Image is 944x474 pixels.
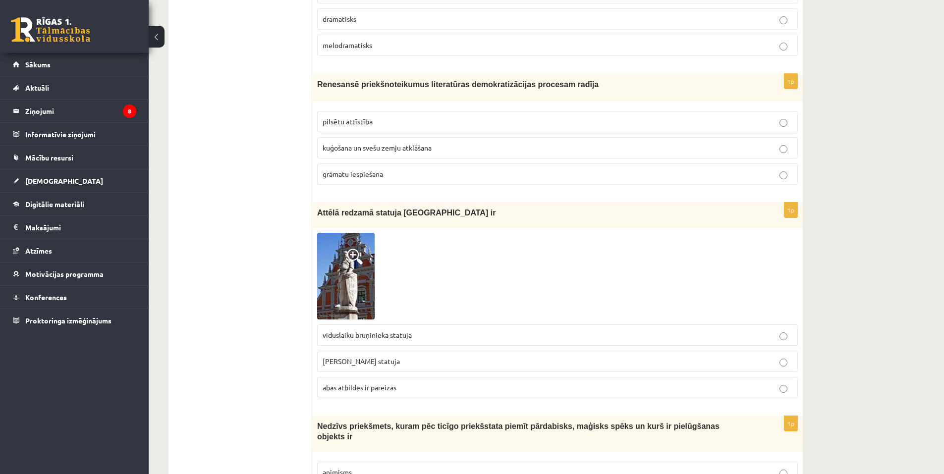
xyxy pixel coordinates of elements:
a: Sākums [13,53,136,76]
span: Motivācijas programma [25,269,104,278]
img: 1.jpg [317,233,375,319]
span: Nedzīvs priekšmets, kuram pēc ticīgo priekšstata piemīt pārdabisks, maģisks spēks un kurš ir piel... [317,422,720,441]
span: viduslaiku bruņinieka statuja [323,330,412,339]
input: kuģošana un svešu zemju atklāšana [779,145,787,153]
a: Maksājumi [13,216,136,239]
a: Informatīvie ziņojumi [13,123,136,146]
a: Motivācijas programma [13,263,136,285]
a: Rīgas 1. Tālmācības vidusskola [11,17,90,42]
legend: Ziņojumi [25,100,136,122]
a: Mācību resursi [13,146,136,169]
a: [DEMOGRAPHIC_DATA] [13,169,136,192]
span: [DEMOGRAPHIC_DATA] [25,176,103,185]
span: Konferences [25,293,67,302]
span: Attēlā redzamā statuja [GEOGRAPHIC_DATA] ir [317,209,496,217]
span: Proktoringa izmēģinājums [25,316,111,325]
a: Aktuāli [13,76,136,99]
input: dramatisks [779,16,787,24]
input: viduslaiku bruņinieka statuja [779,332,787,340]
span: Atzīmes [25,246,52,255]
a: Proktoringa izmēģinājums [13,309,136,332]
a: Atzīmes [13,239,136,262]
span: Sākums [25,60,51,69]
input: [PERSON_NAME] statuja [779,359,787,367]
span: Digitālie materiāli [25,200,84,209]
span: pilsētu attīstība [323,117,373,126]
i: 8 [123,105,136,118]
a: Digitālie materiāli [13,193,136,215]
input: melodramatisks [779,43,787,51]
p: 1p [784,73,798,89]
legend: Maksājumi [25,216,136,239]
span: dramatisks [323,14,356,23]
span: abas atbildes ir pareizas [323,383,396,392]
input: pilsētu attīstība [779,119,787,127]
a: Konferences [13,286,136,309]
span: kuģošana un svešu zemju atklāšana [323,143,432,152]
input: grāmatu iespiešana [779,171,787,179]
span: Aktuāli [25,83,49,92]
a: Ziņojumi8 [13,100,136,122]
span: [PERSON_NAME] statuja [323,357,400,366]
span: grāmatu iespiešana [323,169,383,178]
input: abas atbildes ir pareizas [779,385,787,393]
p: 1p [784,202,798,218]
span: Renesansē priekšnoteikumus literatūras demokratizācijas procesam radīja [317,80,599,89]
span: melodramatisks [323,41,372,50]
span: Mācību resursi [25,153,73,162]
legend: Informatīvie ziņojumi [25,123,136,146]
p: 1p [784,416,798,431]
